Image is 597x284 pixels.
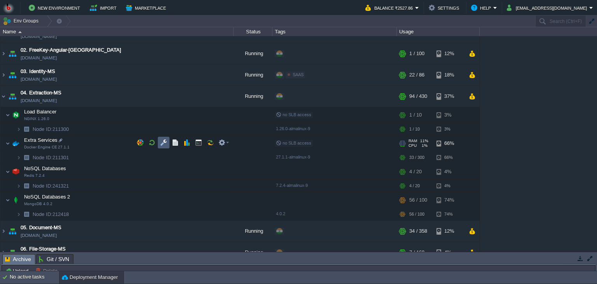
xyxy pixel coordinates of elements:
[7,86,18,107] img: AMDAwAAAACH5BAEAAAAALAAAAAABAAEAAAICRAEAOw==
[16,124,21,136] img: AMDAwAAAACH5BAEAAAAALAAAAAABAAEAAAICRAEAOw==
[0,221,7,242] img: AMDAwAAAACH5BAEAAAAALAAAAAABAAEAAAICRAEAOw==
[5,267,31,274] button: Upload
[18,31,22,33] img: AMDAwAAAACH5BAEAAAAALAAAAAABAAEAAAICRAEAOw==
[126,3,168,12] button: Marketplace
[90,3,119,12] button: Import
[234,44,272,64] div: Running
[409,180,420,192] div: 4 / 20
[24,145,70,150] span: Docker Engine CE 27.1.1
[408,139,417,144] span: RAM
[23,166,67,172] a: NoSQL DatabasesRedis 7.2.4
[276,113,311,117] span: no SLB access
[21,89,61,97] a: 04. Extraction-MS
[5,108,10,123] img: AMDAwAAAACH5BAEAAAAALAAAAAABAAEAAAICRAEAOw==
[409,124,420,136] div: 1 / 10
[409,164,422,180] div: 4 / 20
[21,97,57,105] a: [DOMAIN_NAME]
[436,209,462,221] div: 74%
[24,174,45,178] span: Redis 7.2.4
[436,221,462,242] div: 12%
[397,27,479,36] div: Usage
[276,155,310,160] span: 27.1.1-almalinux-9
[273,27,396,36] div: Tags
[5,193,10,208] img: AMDAwAAAACH5BAEAAAAALAAAAAABAAEAAAICRAEAOw==
[23,138,59,143] a: Extra ServicesDocker Engine CE 27.1.1
[420,144,428,148] span: 1%
[436,86,462,107] div: 37%
[429,3,461,12] button: Settings
[409,108,422,123] div: 1 / 10
[409,86,427,107] div: 94 / 430
[409,152,424,164] div: 33 / 300
[234,242,272,263] div: Running
[21,124,32,136] img: AMDAwAAAACH5BAEAAAAALAAAAAABAAEAAAICRAEAOw==
[436,136,462,152] div: 66%
[21,224,61,232] a: 05. Document-MS
[5,136,10,152] img: AMDAwAAAACH5BAEAAAAALAAAAAABAAEAAAICRAEAOw==
[0,242,7,263] img: AMDAwAAAACH5BAEAAAAALAAAAAABAAEAAAICRAEAOw==
[39,254,69,264] span: Git / SVN
[10,108,21,123] img: AMDAwAAAACH5BAEAAAAALAAAAAABAAEAAAICRAEAOw==
[21,209,32,221] img: AMDAwAAAACH5BAEAAAAALAAAAAABAAEAAAICRAEAOw==
[436,65,462,86] div: 18%
[5,254,31,264] span: Archive
[234,86,272,107] div: Running
[3,16,41,26] button: Env Groups
[409,65,424,86] div: 22 / 86
[16,180,21,192] img: AMDAwAAAACH5BAEAAAAALAAAAAABAAEAAAICRAEAOw==
[365,3,415,12] button: Balance ₹2527.86
[32,211,70,218] span: 212418
[35,267,60,274] button: Delete
[16,152,21,164] img: AMDAwAAAACH5BAEAAAAALAAAAAABAAEAAAICRAEAOw==
[409,44,424,64] div: 1 / 100
[471,3,493,12] button: Help
[32,155,70,161] span: 211301
[16,209,21,221] img: AMDAwAAAACH5BAEAAAAALAAAAAABAAEAAAICRAEAOw==
[408,144,417,148] span: CPU
[21,68,55,76] a: 03. Identity-MS
[10,164,21,180] img: AMDAwAAAACH5BAEAAAAALAAAAAABAAEAAAICRAEAOw==
[23,166,67,172] span: NoSQL Databases
[24,117,49,122] span: NGINX 1.26.0
[409,193,427,208] div: 56 / 100
[21,54,57,62] a: [DOMAIN_NAME]
[21,246,66,253] a: 06. File-Storage-MS
[436,124,462,136] div: 3%
[436,193,462,208] div: 74%
[24,202,52,207] span: MongoDB 4.0.2
[32,126,70,133] span: 211300
[7,221,18,242] img: AMDAwAAAACH5BAEAAAAALAAAAAABAAEAAAICRAEAOw==
[33,155,52,161] span: Node ID:
[29,3,82,12] button: New Environment
[33,127,52,132] span: Node ID:
[276,212,285,216] span: 4.0.2
[436,164,462,180] div: 4%
[409,242,424,263] div: 7 / 160
[409,209,424,221] div: 56 / 100
[409,221,427,242] div: 34 / 358
[234,65,272,86] div: Running
[23,109,58,115] span: Load Balancer
[0,44,7,64] img: AMDAwAAAACH5BAEAAAAALAAAAAABAAEAAAICRAEAOw==
[436,242,462,263] div: 4%
[32,183,70,190] span: 241321
[7,242,18,263] img: AMDAwAAAACH5BAEAAAAALAAAAAABAAEAAAICRAEAOw==
[21,47,121,54] a: 02. FreeKey-Angular-[GEOGRAPHIC_DATA]
[507,3,589,12] button: [EMAIL_ADDRESS][DOMAIN_NAME]
[23,194,71,200] span: NoSQL Databases 2
[23,137,59,144] span: Extra Services
[23,109,58,115] a: Load BalancerNGINX 1.26.0
[23,194,71,200] a: NoSQL Databases 2MongoDB 4.0.2
[62,274,118,281] button: Deployment Manager
[1,27,233,36] div: Name
[32,126,70,133] a: Node ID:211300
[0,86,7,107] img: AMDAwAAAACH5BAEAAAAALAAAAAABAAEAAAICRAEAOw==
[3,2,14,14] img: Bitss Techniques
[7,44,18,64] img: AMDAwAAAACH5BAEAAAAALAAAAAABAAEAAAICRAEAOw==
[32,155,70,161] a: Node ID:211301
